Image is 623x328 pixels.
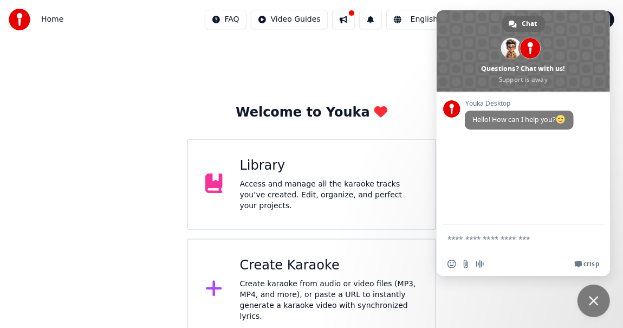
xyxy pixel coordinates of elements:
span: Audio message [476,260,484,268]
a: Close chat [577,285,610,317]
div: Create Karaoke [240,257,418,274]
span: Home [41,14,63,25]
span: Insert an emoji [447,260,456,268]
span: Chat [522,16,537,32]
span: Crisp [583,260,599,268]
div: Welcome to Youka [236,104,387,121]
div: Library [240,157,418,175]
button: Video Guides [251,10,328,29]
a: Chat [502,16,545,32]
span: Youka Desktop [465,100,574,107]
button: Credits53 [462,10,530,29]
span: Hello! How can I help you? [472,115,566,124]
button: FAQ [205,10,246,29]
a: Crisp [574,260,599,268]
nav: breadcrumb [41,14,63,25]
div: Access and manage all the karaoke tracks you’ve created. Edit, organize, and perfect your projects. [240,179,418,211]
span: Send a file [462,260,470,268]
img: youka [9,9,30,30]
textarea: Compose your message... [447,225,577,252]
button: Settings [535,10,593,29]
div: Create karaoke from audio or video files (MP3, MP4, and more), or paste a URL to instantly genera... [240,279,418,322]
